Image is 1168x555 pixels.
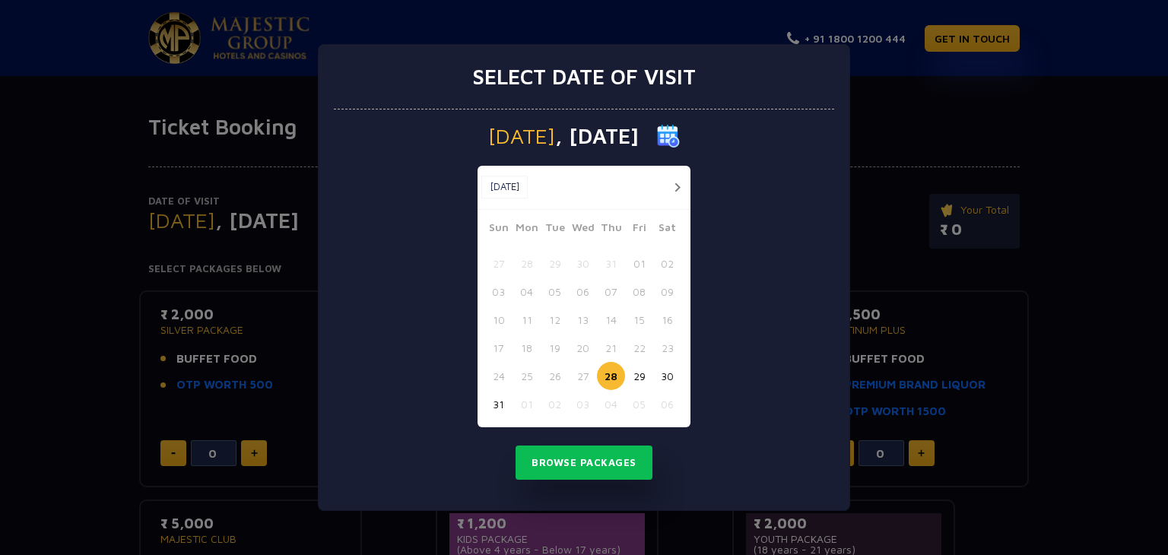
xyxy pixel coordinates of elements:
span: Sat [653,219,681,240]
button: 05 [625,390,653,418]
button: 14 [597,306,625,334]
button: 30 [569,249,597,277]
span: [DATE] [488,125,555,147]
button: 04 [597,390,625,418]
button: 02 [541,390,569,418]
button: 25 [513,362,541,390]
button: 17 [484,334,513,362]
span: Mon [513,219,541,240]
button: 03 [569,390,597,418]
button: 26 [541,362,569,390]
button: 12 [541,306,569,334]
span: Tue [541,219,569,240]
button: 10 [484,306,513,334]
button: 20 [569,334,597,362]
span: Thu [597,219,625,240]
button: 06 [653,390,681,418]
button: 07 [597,277,625,306]
button: 27 [484,249,513,277]
button: 01 [513,390,541,418]
button: 05 [541,277,569,306]
span: Wed [569,219,597,240]
button: 27 [569,362,597,390]
button: 08 [625,277,653,306]
button: 16 [653,306,681,334]
span: Fri [625,219,653,240]
button: 30 [653,362,681,390]
span: , [DATE] [555,125,639,147]
button: 21 [597,334,625,362]
button: 18 [513,334,541,362]
button: 28 [513,249,541,277]
button: 09 [653,277,681,306]
h3: Select date of visit [472,64,696,90]
button: 06 [569,277,597,306]
button: 31 [597,249,625,277]
button: 29 [625,362,653,390]
button: [DATE] [481,176,528,198]
button: 02 [653,249,681,277]
button: 03 [484,277,513,306]
button: 13 [569,306,597,334]
button: 11 [513,306,541,334]
button: 04 [513,277,541,306]
button: 15 [625,306,653,334]
button: 31 [484,390,513,418]
button: 23 [653,334,681,362]
button: 19 [541,334,569,362]
button: 01 [625,249,653,277]
button: Browse Packages [516,446,652,480]
button: 28 [597,362,625,390]
button: 29 [541,249,569,277]
img: calender icon [657,125,680,147]
button: 24 [484,362,513,390]
button: 22 [625,334,653,362]
span: Sun [484,219,513,240]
